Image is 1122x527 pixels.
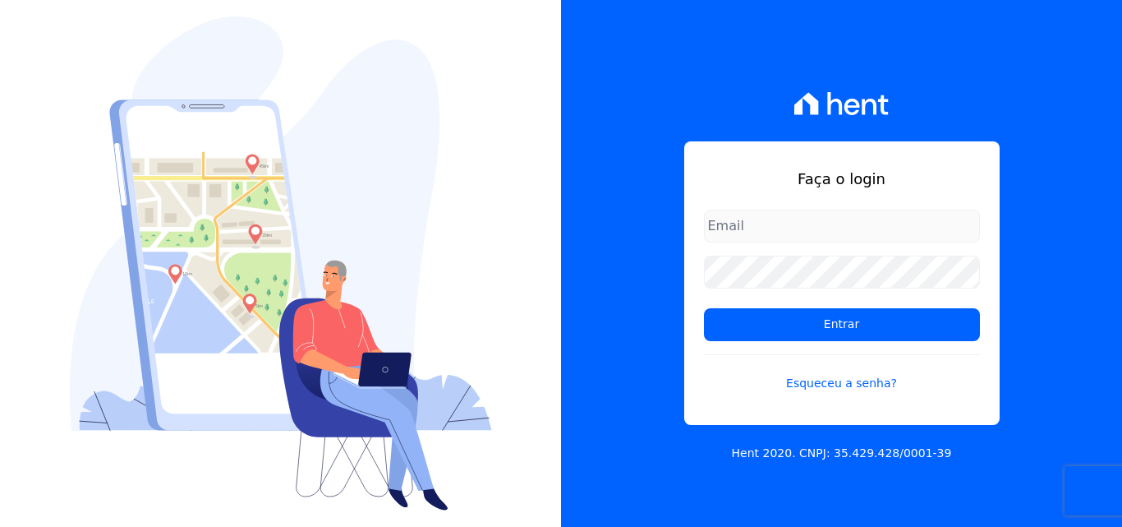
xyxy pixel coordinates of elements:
input: Email [704,210,980,243]
img: Login [70,16,492,511]
p: Hent 2020. CNPJ: 35.429.428/0001-39 [732,445,952,462]
a: Esqueceu a senha? [704,354,980,392]
input: Entrar [704,308,980,341]
h1: Faça o login [704,168,980,190]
